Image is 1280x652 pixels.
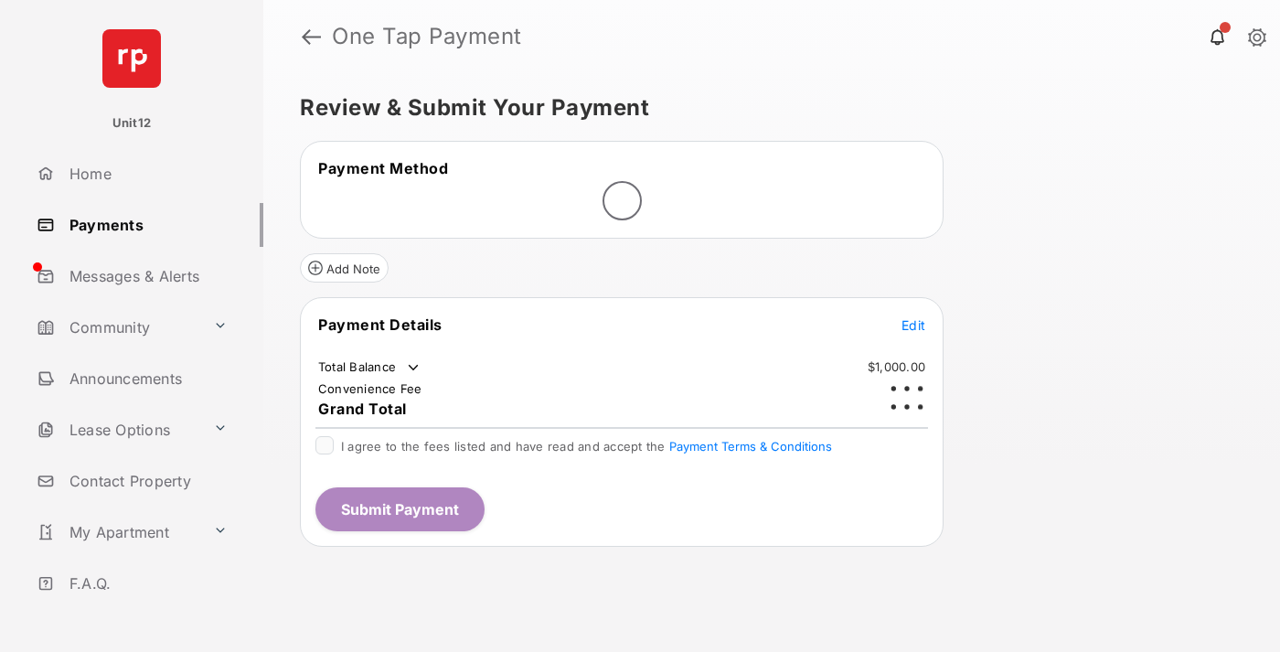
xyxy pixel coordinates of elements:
[867,358,926,375] td: $1,000.00
[29,561,263,605] a: F.A.Q.
[300,97,1229,119] h5: Review & Submit Your Payment
[29,254,263,298] a: Messages & Alerts
[29,152,263,196] a: Home
[112,114,152,133] p: Unit12
[29,510,206,554] a: My Apartment
[29,305,206,349] a: Community
[317,358,422,377] td: Total Balance
[29,357,263,401] a: Announcements
[317,380,423,397] td: Convenience Fee
[315,487,485,531] button: Submit Payment
[318,400,407,418] span: Grand Total
[300,253,389,283] button: Add Note
[29,203,263,247] a: Payments
[318,315,443,334] span: Payment Details
[29,408,206,452] a: Lease Options
[901,317,925,333] span: Edit
[318,159,448,177] span: Payment Method
[29,459,263,503] a: Contact Property
[102,29,161,88] img: svg+xml;base64,PHN2ZyB4bWxucz0iaHR0cDovL3d3dy53My5vcmcvMjAwMC9zdmciIHdpZHRoPSI2NCIgaGVpZ2h0PSI2NC...
[341,439,832,454] span: I agree to the fees listed and have read and accept the
[901,315,925,334] button: Edit
[669,439,832,454] button: I agree to the fees listed and have read and accept the
[332,26,522,48] strong: One Tap Payment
